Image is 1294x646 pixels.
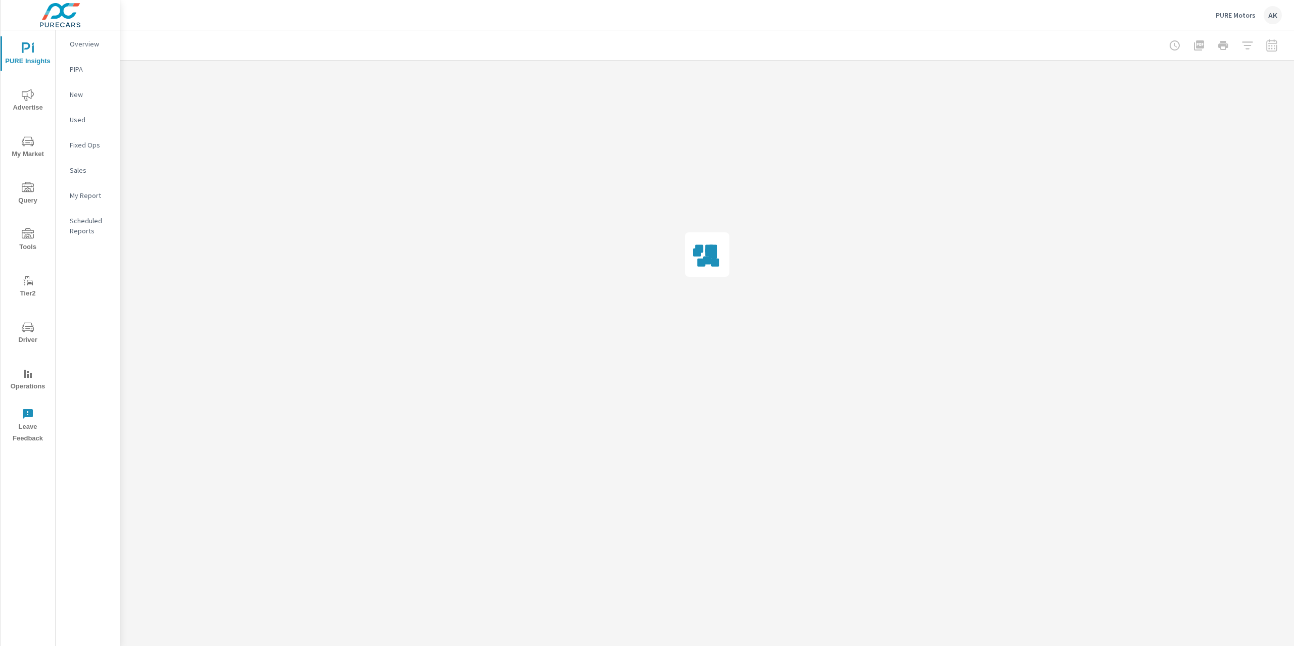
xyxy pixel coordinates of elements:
p: New [70,89,112,100]
div: Sales [56,163,120,178]
p: Sales [70,165,112,175]
div: nav menu [1,30,55,449]
p: PURE Motors [1216,11,1256,20]
div: Fixed Ops [56,137,120,153]
div: PIPA [56,62,120,77]
p: Overview [70,39,112,49]
div: Scheduled Reports [56,213,120,238]
span: Tier2 [4,275,52,300]
p: Used [70,115,112,125]
div: My Report [56,188,120,203]
span: Advertise [4,89,52,114]
div: AK [1264,6,1282,24]
p: Scheduled Reports [70,216,112,236]
div: New [56,87,120,102]
p: PIPA [70,64,112,74]
span: Leave Feedback [4,408,52,444]
span: Driver [4,321,52,346]
div: Used [56,112,120,127]
span: Query [4,182,52,207]
span: PURE Insights [4,42,52,67]
span: Operations [4,368,52,392]
p: My Report [70,190,112,201]
span: My Market [4,135,52,160]
p: Fixed Ops [70,140,112,150]
span: Tools [4,228,52,253]
div: Overview [56,36,120,52]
